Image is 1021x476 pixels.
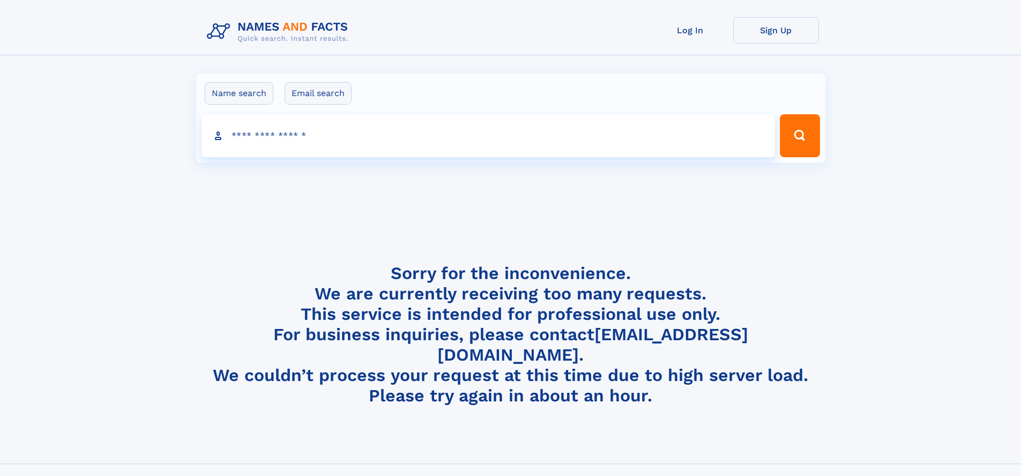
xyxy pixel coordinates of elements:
[203,17,357,46] img: Logo Names and Facts
[437,324,748,365] a: [EMAIL_ADDRESS][DOMAIN_NAME]
[285,82,352,105] label: Email search
[203,263,819,406] h4: Sorry for the inconvenience. We are currently receiving too many requests. This service is intend...
[733,17,819,43] a: Sign Up
[205,82,273,105] label: Name search
[780,114,819,157] button: Search Button
[647,17,733,43] a: Log In
[202,114,776,157] input: search input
